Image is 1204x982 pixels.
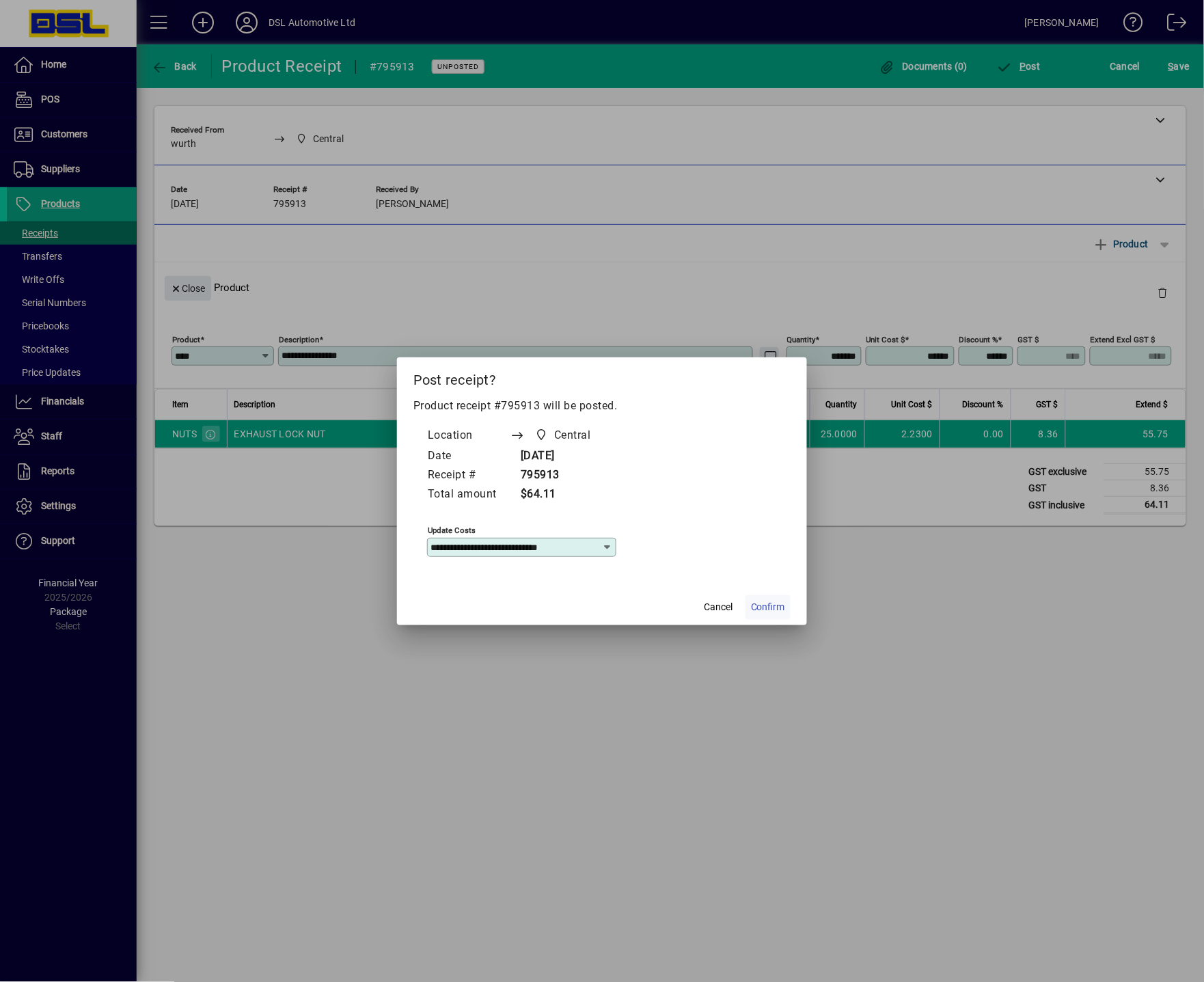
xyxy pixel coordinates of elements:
td: Date [427,447,510,466]
td: Total amount [427,485,510,504]
p: Product receipt #795913 will be posted. [413,398,791,414]
span: Cancel [704,600,733,614]
td: $64.11 [510,485,617,504]
td: Receipt # [427,466,510,485]
button: Confirm [745,595,791,620]
td: [DATE] [510,447,617,466]
mat-label: Update costs [428,526,476,535]
span: Central [554,427,591,444]
h2: Post receipt? [397,357,807,397]
span: Central [532,426,597,445]
td: 795913 [510,466,617,485]
span: Confirm [751,600,785,614]
button: Cancel [696,595,740,620]
td: Location [427,425,510,447]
